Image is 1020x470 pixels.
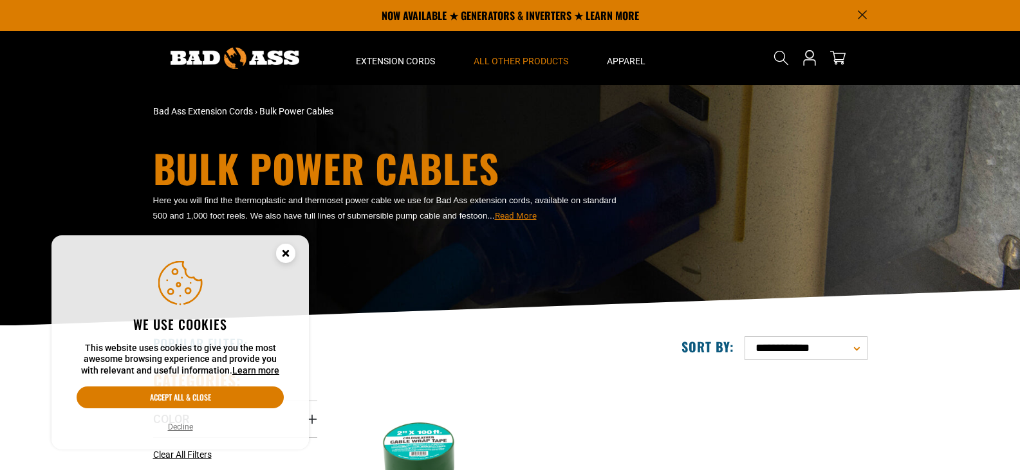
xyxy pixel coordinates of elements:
a: Learn more [232,365,279,375]
h1: Bulk Power Cables [153,149,623,187]
h2: We use cookies [77,316,284,332]
summary: Extension Cords [337,31,454,85]
img: Bad Ass Extension Cords [171,48,299,69]
a: Bad Ass Extension Cords [153,106,253,116]
nav: breadcrumbs [153,105,623,118]
label: Sort by: [682,338,734,355]
span: Read More [495,211,537,221]
summary: All Other Products [454,31,588,85]
span: › [255,106,257,116]
summary: Search [771,48,792,68]
p: This website uses cookies to give you the most awesome browsing experience and provide you with r... [77,343,284,377]
a: Clear All Filters [153,448,217,462]
span: All Other Products [474,55,568,67]
span: Apparel [607,55,645,67]
button: Decline [164,420,197,433]
span: Clear All Filters [153,449,212,460]
span: Here you will find the thermoplastic and thermoset power cable we use for Bad Ass extension cords... [153,195,617,221]
span: Extension Cords [356,55,435,67]
summary: Apparel [588,31,665,85]
aside: Cookie Consent [51,235,309,450]
button: Accept all & close [77,386,284,408]
span: Bulk Power Cables [259,106,333,116]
